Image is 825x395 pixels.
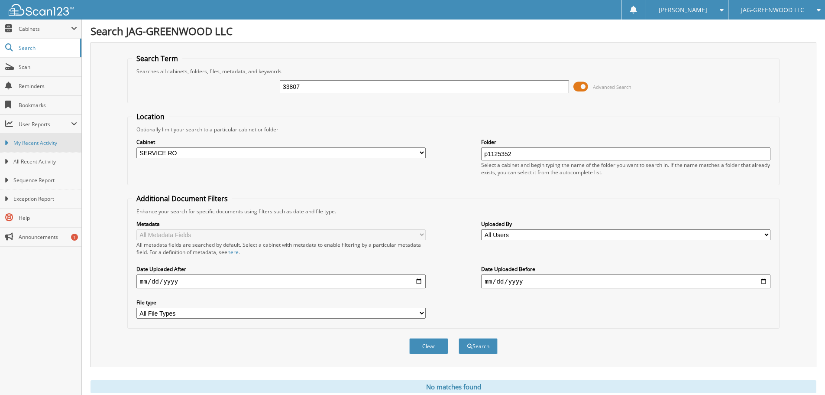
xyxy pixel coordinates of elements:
[409,338,448,354] button: Clear
[13,195,77,203] span: Exception Report
[136,241,426,256] div: All metadata fields are searched by default. Select a cabinet with metadata to enable filtering b...
[132,208,775,215] div: Enhance your search for specific documents using filters such as date and file type.
[19,233,77,241] span: Announcements
[19,214,77,222] span: Help
[782,353,825,395] iframe: Chat Widget
[91,380,816,393] div: No matches found
[91,24,816,38] h1: Search JAG-GREENWOOD LLC
[132,126,775,133] div: Optionally limit your search to a particular cabinet or folder
[741,7,804,13] span: JAG-GREENWOOD LLC
[481,274,770,288] input: end
[13,176,77,184] span: Sequence Report
[481,265,770,273] label: Date Uploaded Before
[19,101,77,109] span: Bookmarks
[19,44,76,52] span: Search
[13,139,77,147] span: My Recent Activity
[13,158,77,166] span: All Recent Activity
[136,299,426,306] label: File type
[136,220,426,228] label: Metadata
[132,54,182,63] legend: Search Term
[19,121,71,128] span: User Reports
[132,112,169,121] legend: Location
[71,234,78,241] div: 1
[136,265,426,273] label: Date Uploaded After
[19,82,77,90] span: Reminders
[659,7,707,13] span: [PERSON_NAME]
[132,194,232,203] legend: Additional Document Filters
[19,25,71,33] span: Cabinets
[459,338,498,354] button: Search
[593,84,631,90] span: Advanced Search
[227,248,239,256] a: here
[19,63,77,71] span: Scan
[9,4,74,16] img: scan123-logo-white.svg
[481,161,770,176] div: Select a cabinet and begin typing the name of the folder you want to search in. If the name match...
[136,138,426,146] label: Cabinet
[136,274,426,288] input: start
[481,138,770,146] label: Folder
[481,220,770,228] label: Uploaded By
[132,68,775,75] div: Searches all cabinets, folders, files, metadata, and keywords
